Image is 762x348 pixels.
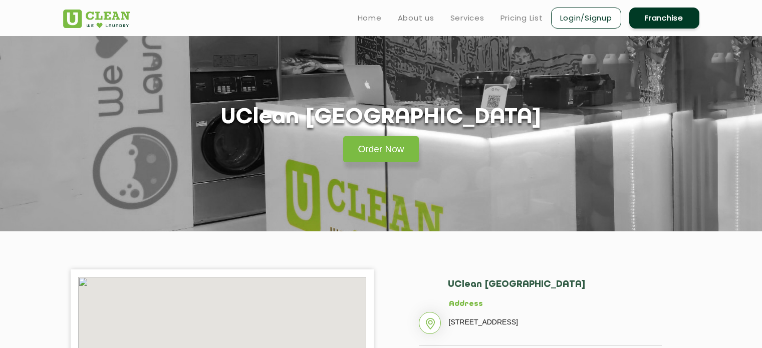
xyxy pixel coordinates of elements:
[450,12,484,24] a: Services
[449,314,662,329] p: [STREET_ADDRESS]
[448,279,662,300] h2: UClean [GEOGRAPHIC_DATA]
[343,136,419,162] a: Order Now
[500,12,543,24] a: Pricing List
[358,12,382,24] a: Home
[449,300,662,309] h5: Address
[63,10,130,28] img: UClean Laundry and Dry Cleaning
[221,105,542,131] h1: UClean [GEOGRAPHIC_DATA]
[629,8,699,29] a: Franchise
[551,8,621,29] a: Login/Signup
[398,12,434,24] a: About us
